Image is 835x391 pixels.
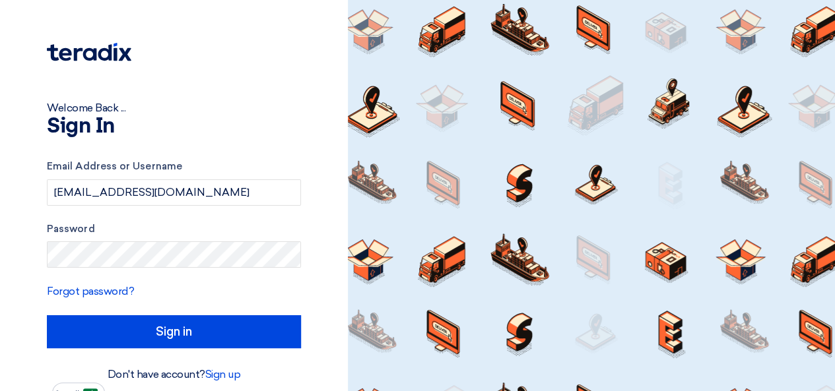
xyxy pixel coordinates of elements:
a: Forgot password? [47,285,134,297]
input: Sign in [47,315,301,348]
h1: Sign In [47,116,301,137]
label: Password [47,222,301,237]
label: Email Address or Username [47,159,301,174]
div: Don't have account? [47,367,301,382]
input: Enter your business email or username [47,179,301,206]
a: Sign up [205,368,241,380]
img: Teradix logo [47,43,131,61]
div: Welcome Back ... [47,100,301,116]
